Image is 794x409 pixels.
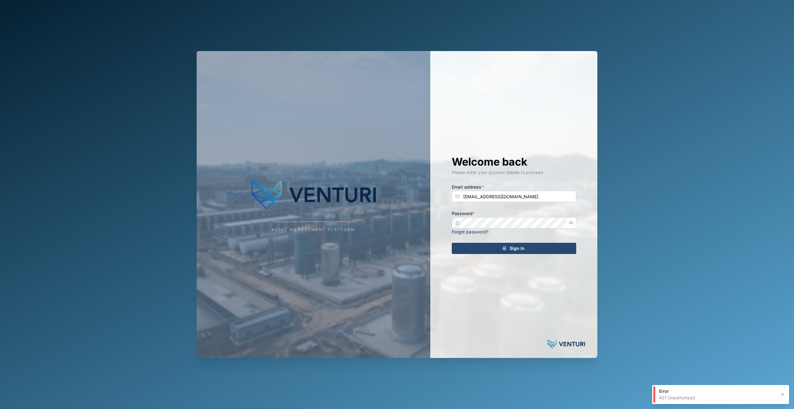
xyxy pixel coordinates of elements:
[452,155,576,169] h1: Welcome back
[452,229,488,234] a: Forgot password?
[452,210,475,217] label: Password
[659,388,776,394] div: Error
[272,227,355,233] div: Asset Management Platform
[548,338,585,350] img: Powered by: Venturi
[452,184,483,190] label: Email address
[251,176,376,214] img: Company Logo
[659,395,776,401] div: 401 Unauthorized
[452,169,576,176] div: Please enter your account details to proceed
[510,243,525,254] span: Sign In
[452,243,576,254] button: Sign In
[452,191,576,202] input: Enter your email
